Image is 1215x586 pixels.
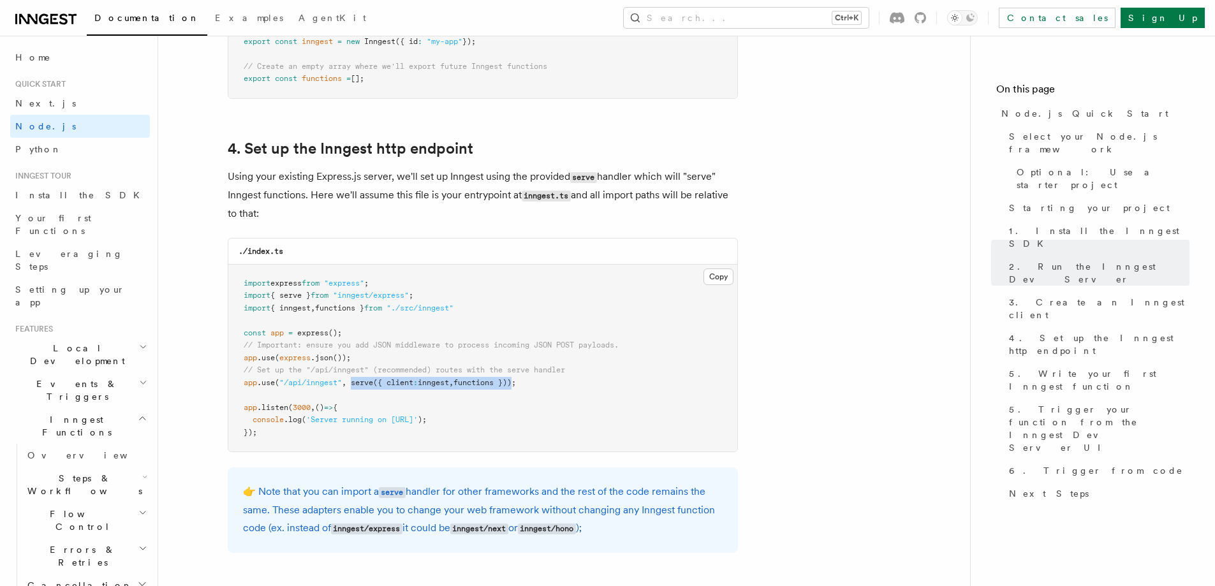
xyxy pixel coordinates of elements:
[387,304,453,312] span: "./src/inngest"
[279,353,311,362] span: express
[315,403,324,412] span: ()
[1012,161,1189,196] a: Optional: Use a starter project
[306,415,418,424] span: 'Server running on [URL]'
[244,304,270,312] span: import
[22,543,138,569] span: Errors & Retries
[239,247,283,256] code: ./index.ts
[1009,464,1183,477] span: 6. Trigger from code
[418,415,427,424] span: );
[22,444,150,467] a: Overview
[15,249,123,272] span: Leveraging Steps
[311,291,328,300] span: from
[947,10,978,26] button: Toggle dark mode
[311,403,315,412] span: ,
[10,278,150,314] a: Setting up your app
[351,378,373,387] span: serve
[10,184,150,207] a: Install the SDK
[215,13,283,23] span: Examples
[275,378,279,387] span: (
[996,102,1189,125] a: Node.js Quick Start
[291,4,374,34] a: AgentKit
[257,403,288,412] span: .listen
[1009,403,1189,454] span: 5. Trigger your function from the Inngest Dev Server UI
[15,284,125,307] span: Setting up your app
[624,8,869,28] button: Search...Ctrl+K
[15,98,76,108] span: Next.js
[324,279,364,288] span: "express"
[10,337,150,372] button: Local Development
[302,279,320,288] span: from
[298,13,366,23] span: AgentKit
[288,403,293,412] span: (
[1004,219,1189,255] a: 1. Install the Inngest SDK
[10,408,150,444] button: Inngest Functions
[244,378,257,387] span: app
[244,365,565,374] span: // Set up the "/api/inngest" (recommended) routes with the serve handler
[1009,260,1189,286] span: 2. Run the Inngest Dev Server
[351,74,364,83] span: [];
[244,328,266,337] span: const
[302,74,342,83] span: functions
[15,190,147,200] span: Install the SDK
[324,403,333,412] span: =>
[453,378,516,387] span: functions }));
[10,115,150,138] a: Node.js
[10,92,150,115] a: Next.js
[328,328,342,337] span: ();
[22,472,142,497] span: Steps & Workflows
[1004,362,1189,398] a: 5. Write your first Inngest function
[270,291,311,300] span: { serve }
[1017,166,1189,191] span: Optional: Use a starter project
[302,415,306,424] span: (
[1004,255,1189,291] a: 2. Run the Inngest Dev Server
[228,140,473,157] a: 4. Set up the Inngest http endpoint
[1004,326,1189,362] a: 4. Set up the Inngest http endpoint
[302,37,333,46] span: inngest
[449,378,453,387] span: ,
[207,4,291,34] a: Examples
[1009,201,1170,214] span: Starting your project
[22,538,150,574] button: Errors & Retries
[270,304,311,312] span: { inngest
[275,353,279,362] span: (
[275,37,297,46] span: const
[244,353,257,362] span: app
[379,485,406,497] a: serve
[244,37,270,46] span: export
[1004,125,1189,161] a: Select your Node.js framework
[10,342,139,367] span: Local Development
[244,428,257,437] span: });
[15,144,62,154] span: Python
[418,37,422,46] span: :
[10,46,150,69] a: Home
[297,328,328,337] span: express
[27,450,159,460] span: Overview
[1009,487,1089,500] span: Next Steps
[337,37,342,46] span: =
[257,353,275,362] span: .use
[1009,332,1189,357] span: 4. Set up the Inngest http endpoint
[333,353,351,362] span: ());
[315,304,364,312] span: functions }
[10,79,66,89] span: Quick start
[270,328,284,337] span: app
[342,378,346,387] span: ,
[10,372,150,408] button: Events & Triggers
[1004,196,1189,219] a: Starting your project
[244,74,270,83] span: export
[244,403,257,412] span: app
[999,8,1116,28] a: Contact sales
[462,37,476,46] span: });
[244,62,547,71] span: // Create an empty array where we'll export future Inngest functions
[275,74,297,83] span: const
[346,37,360,46] span: new
[228,168,738,223] p: Using your existing Express.js server, we'll set up Inngest using the provided handler which will...
[331,524,402,534] code: inngest/express
[244,279,270,288] span: import
[15,121,76,131] span: Node.js
[346,74,351,83] span: =
[15,51,51,64] span: Home
[1009,224,1189,250] span: 1. Install the Inngest SDK
[333,291,409,300] span: "inngest/express"
[522,191,571,201] code: inngest.ts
